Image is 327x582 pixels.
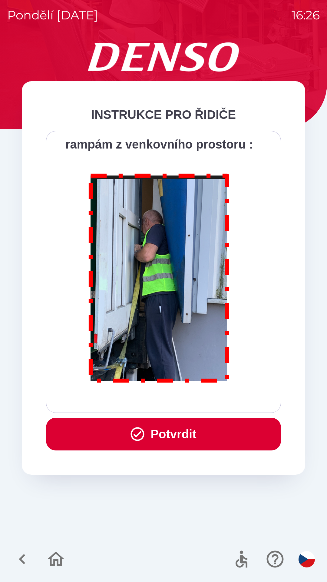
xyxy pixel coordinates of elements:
[292,6,320,24] p: 16:26
[299,551,315,567] img: cs flag
[82,166,237,388] img: M8MNayrTL6gAAAABJRU5ErkJggg==
[7,6,98,24] p: pondělí [DATE]
[46,418,281,450] button: Potvrdit
[46,105,281,124] div: INSTRUKCE PRO ŘIDIČE
[22,42,305,72] img: Logo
